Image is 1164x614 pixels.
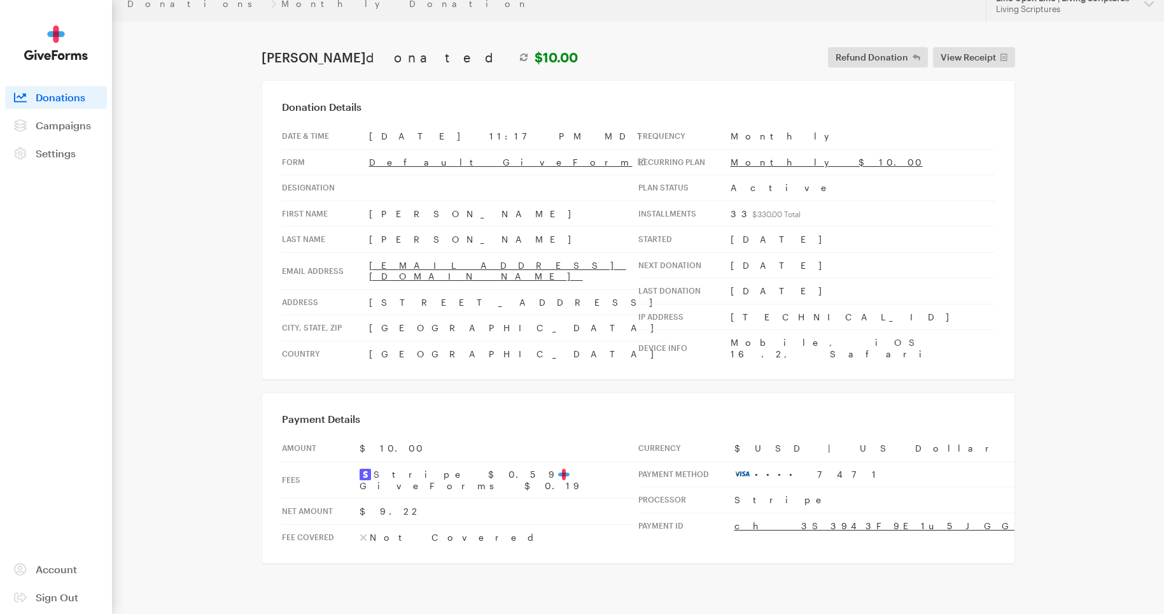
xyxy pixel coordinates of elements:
[36,591,78,603] span: Sign Out
[369,260,626,282] a: [EMAIL_ADDRESS][DOMAIN_NAME]
[506,273,659,309] a: Make a New Donation
[521,482,643,490] span: Manage My Recurring Donation
[5,586,107,609] a: Sign Out
[360,524,638,550] td: Not Covered
[734,436,1140,461] td: $USD | US Dollar
[535,50,578,65] strong: $10.00
[360,461,638,499] td: Stripe $0.59 GiveForms $0.19
[360,469,371,480] img: stripe2-5d9aec7fb46365e6c7974577a8dae7ee9b23322d394d28ba5d52000e5e5e0903.svg
[731,124,995,149] td: Monthly
[941,50,996,65] span: View Receipt
[638,201,731,227] th: Installments
[638,513,734,538] th: Payment Id
[514,410,651,457] span: Line Upon Line | Living Scriptures [STREET_ADDRESS][PERSON_NAME] Ogden, UT 84403
[558,469,570,480] img: favicon-aeed1a25926f1876c519c09abb28a859d2c37b09480cd79f99d23ee3a2171d47.svg
[282,499,360,525] th: Net Amount
[426,231,739,245] p: Thank you for your generous gift of $10.00 to Line Upon Line.
[282,315,369,341] th: City, state, zip
[36,119,91,131] span: Campaigns
[752,210,801,218] sub: $330.00 Total
[282,101,995,113] h3: Donation Details
[638,436,734,461] th: Currency
[36,91,85,103] span: Donations
[638,461,734,487] th: Payment Method
[638,330,731,367] th: Device info
[5,114,107,137] a: Campaigns
[369,341,666,366] td: [GEOGRAPHIC_DATA]
[550,59,614,123] img: lul-icon-160x160.png
[638,252,731,278] th: Next donation
[282,341,369,366] th: Country
[36,147,76,159] span: Settings
[369,289,666,315] td: [STREET_ADDRESS]
[369,315,666,341] td: [GEOGRAPHIC_DATA]
[5,142,107,165] a: Settings
[369,201,666,227] td: [PERSON_NAME]
[731,175,995,201] td: Active
[282,201,369,227] th: First Name
[523,358,649,369] td: Your gift receipt is attached
[731,330,995,367] td: Mobile, iOS 16.2, Safari
[638,227,731,253] th: Started
[282,149,369,175] th: Form
[529,514,635,522] a: Powered byGiveForms
[550,448,615,457] a: [DOMAIN_NAME]
[282,413,995,425] h3: Payment Details
[24,25,88,61] img: GiveForms
[731,252,995,278] td: [DATE]
[933,47,1015,68] a: View Receipt
[282,289,369,315] th: Address
[734,520,1140,531] a: ch_3S3943F9E1u5JGGZ0mt3lLvE
[638,304,731,330] th: IP address
[638,175,731,201] th: Plan Status
[731,304,995,330] td: [TECHNICAL_ID]
[369,157,645,168] a: Default GiveForm
[282,124,369,149] th: Date & time
[369,124,666,149] td: [DATE] 11:17 PM MDT
[638,278,731,304] th: Last donation
[369,227,666,253] td: [PERSON_NAME]
[282,227,369,253] th: Last Name
[731,157,923,168] a: Monthly $10.00
[734,487,1140,513] td: Stripe
[282,175,369,201] th: Designation
[638,149,731,175] th: Recurring Plan
[996,4,1134,15] div: Living Scriptures
[392,168,773,231] td: Your Generous Gift Benefits the Work of Line Upon Line
[734,461,1140,487] td: •••• 7471
[360,499,638,525] td: $9.22
[731,278,995,304] td: [DATE]
[36,563,77,575] span: Account
[282,461,360,499] th: Fees
[282,524,360,550] th: Fee Covered
[282,252,369,289] th: Email address
[731,227,995,253] td: [DATE]
[282,436,360,461] th: Amount
[360,436,638,461] td: $10.00
[5,86,107,109] a: Donations
[366,50,513,65] span: donated
[828,47,928,68] button: Refund Donation
[262,50,578,65] h1: [PERSON_NAME]
[5,558,107,581] a: Account
[638,487,734,513] th: Processor
[638,124,731,149] th: Frequency
[731,201,995,227] td: 33
[836,50,908,65] span: Refund Donation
